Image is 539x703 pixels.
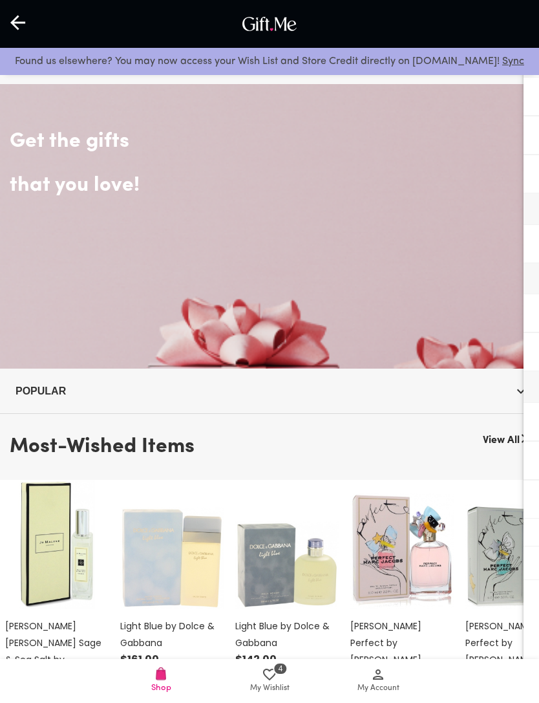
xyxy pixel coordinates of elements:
p: [PERSON_NAME] Perfect by [PERSON_NAME] [350,618,455,668]
img: Jo Malone Wood Sage & Sea Salt by Jo Malone [5,480,109,609]
a: Marc Jacobs Perfect by Marc Jacobs[PERSON_NAME] Perfect by [PERSON_NAME]$141.00 [350,480,455,685]
button: Popular [10,379,529,403]
span: Popular [16,383,523,399]
p: $161.00 [120,651,225,668]
span: Shop [151,682,171,694]
p: [PERSON_NAME] [PERSON_NAME] Sage & Sea Salt by [PERSON_NAME] [5,618,110,685]
img: Light Blue by Dolce & Gabbana [120,480,224,609]
div: Marc Jacobs Perfect by Marc Jacobs[PERSON_NAME] Perfect by [PERSON_NAME]$141.00 [345,480,460,688]
a: Shop [107,659,215,703]
h2: that you love! [10,167,529,204]
h2: Get the gifts [10,84,529,160]
span: My Account [357,682,399,695]
a: Light Blue by Dolce & GabbanaLight Blue by Dolce & Gabbana$142.00 [235,480,340,668]
span: 4 [273,662,288,675]
a: 4My Wishlist [215,659,324,703]
p: Found us elsewhere? You may now access your Wish List and Store Credit directly on [DOMAIN_NAME]! [10,53,529,70]
h3: Most-Wished Items [10,429,195,464]
img: GiftMe Logo [239,14,300,34]
a: My Account [324,659,432,703]
a: View All [483,427,520,449]
p: $142.00 [235,651,340,668]
p: Light Blue by Dolce & Gabbana [235,618,340,651]
span: My Wishlist [250,682,290,695]
a: Jo Malone Wood Sage & Sea Salt by Jo Malone[PERSON_NAME] [PERSON_NAME] Sage & Sea Salt by [PERSON... [5,480,110,702]
img: Marc Jacobs Perfect by Marc Jacobs [350,480,454,609]
img: Light Blue by Dolce & Gabbana [235,480,339,609]
div: Light Blue by Dolce & GabbanaLight Blue by Dolce & Gabbana$142.00 [230,480,345,671]
a: Light Blue by Dolce & GabbanaLight Blue by Dolce & Gabbana$161.00 [120,480,225,668]
div: Light Blue by Dolce & GabbanaLight Blue by Dolce & Gabbana$161.00 [115,480,230,671]
a: Sync [502,56,524,67]
p: Light Blue by Dolce & Gabbana [120,618,225,651]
